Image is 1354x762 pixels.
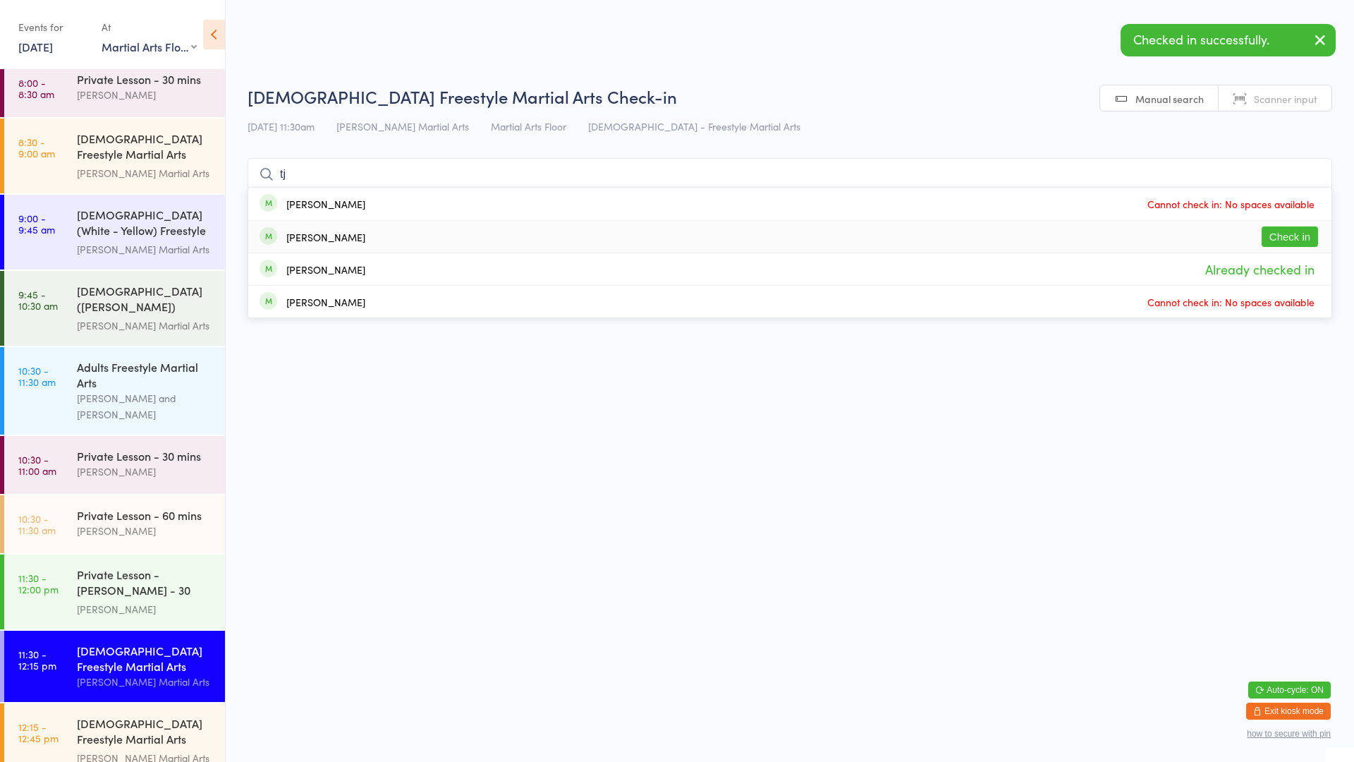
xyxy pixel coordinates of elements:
[77,165,213,181] div: [PERSON_NAME] Martial Arts
[18,648,56,671] time: 11:30 - 12:15 pm
[1262,226,1318,247] button: Check in
[77,448,213,464] div: Private Lesson - 30 mins
[286,296,365,308] div: [PERSON_NAME]
[248,85,1332,108] h2: [DEMOGRAPHIC_DATA] Freestyle Martial Arts Check-in
[588,119,800,133] span: [DEMOGRAPHIC_DATA] - Freestyle Martial Arts
[1247,729,1331,739] button: how to secure with pin
[18,365,56,387] time: 10:30 - 11:30 am
[77,715,213,750] div: [DEMOGRAPHIC_DATA] Freestyle Martial Arts (Little Heroes)
[286,198,365,210] div: [PERSON_NAME]
[18,513,56,536] time: 10:30 - 11:30 am
[77,283,213,317] div: [DEMOGRAPHIC_DATA] ([PERSON_NAME]) Freestyle Martial Arts
[4,271,225,346] a: 9:45 -10:30 am[DEMOGRAPHIC_DATA] ([PERSON_NAME]) Freestyle Martial Arts[PERSON_NAME] Martial Arts
[1254,92,1317,106] span: Scanner input
[4,119,225,193] a: 8:30 -9:00 am[DEMOGRAPHIC_DATA] Freestyle Martial Arts (Little Heroes)[PERSON_NAME] Martial Arts
[18,454,56,476] time: 10:30 - 11:00 am
[4,347,225,435] a: 10:30 -11:30 amAdults Freestyle Martial Arts[PERSON_NAME] and [PERSON_NAME]
[248,119,315,133] span: [DATE] 11:30am
[18,136,55,159] time: 8:30 - 9:00 am
[4,555,225,629] a: 11:30 -12:00 pmPrivate Lesson - [PERSON_NAME] - 30 mins[PERSON_NAME]
[1144,291,1318,313] span: Cannot check in: No spaces available
[18,39,53,54] a: [DATE]
[286,264,365,275] div: [PERSON_NAME]
[77,464,213,480] div: [PERSON_NAME]
[1202,257,1318,282] span: Already checked in
[491,119,566,133] span: Martial Arts Floor
[77,601,213,617] div: [PERSON_NAME]
[1144,193,1318,214] span: Cannot check in: No spaces available
[1135,92,1204,106] span: Manual search
[77,317,213,334] div: [PERSON_NAME] Martial Arts
[102,16,197,39] div: At
[18,77,54,99] time: 8:00 - 8:30 am
[77,241,213,258] div: [PERSON_NAME] Martial Arts
[4,59,225,117] a: 8:00 -8:30 amPrivate Lesson - 30 mins[PERSON_NAME]
[77,567,213,601] div: Private Lesson - [PERSON_NAME] - 30 mins
[77,507,213,523] div: Private Lesson - 60 mins
[77,71,213,87] div: Private Lesson - 30 mins
[77,643,213,674] div: [DEMOGRAPHIC_DATA] Freestyle Martial Arts
[286,231,365,243] div: [PERSON_NAME]
[336,119,469,133] span: [PERSON_NAME] Martial Arts
[77,390,213,423] div: [PERSON_NAME] and [PERSON_NAME]
[77,359,213,390] div: Adults Freestyle Martial Arts
[77,131,213,165] div: [DEMOGRAPHIC_DATA] Freestyle Martial Arts (Little Heroes)
[18,212,55,235] time: 9:00 - 9:45 am
[77,207,213,241] div: [DEMOGRAPHIC_DATA] (White - Yellow) Freestyle Martial Arts
[102,39,197,54] div: Martial Arts Floor
[1121,24,1336,56] div: Checked in successfully.
[1248,682,1331,698] button: Auto-cycle: ON
[248,158,1332,190] input: Search
[4,436,225,494] a: 10:30 -11:00 amPrivate Lesson - 30 mins[PERSON_NAME]
[4,495,225,553] a: 10:30 -11:30 amPrivate Lesson - 60 mins[PERSON_NAME]
[77,523,213,539] div: [PERSON_NAME]
[1246,703,1331,720] button: Exit kiosk mode
[18,572,59,595] time: 11:30 - 12:00 pm
[18,289,58,311] time: 9:45 - 10:30 am
[18,721,59,744] time: 12:15 - 12:45 pm
[4,631,225,702] a: 11:30 -12:15 pm[DEMOGRAPHIC_DATA] Freestyle Martial Arts[PERSON_NAME] Martial Arts
[77,87,213,103] div: [PERSON_NAME]
[77,674,213,690] div: [PERSON_NAME] Martial Arts
[4,195,225,270] a: 9:00 -9:45 am[DEMOGRAPHIC_DATA] (White - Yellow) Freestyle Martial Arts[PERSON_NAME] Martial Arts
[18,16,87,39] div: Events for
